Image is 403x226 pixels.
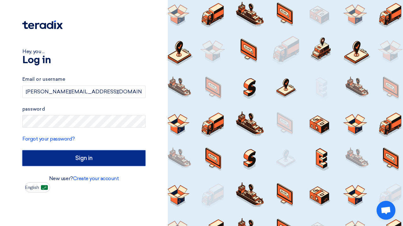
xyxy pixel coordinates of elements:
[49,175,73,181] font: New user?
[377,201,395,220] div: Open chat
[22,85,145,98] input: Enter your business email or username
[22,136,75,142] a: Forgot your password?
[25,185,39,190] font: English
[22,55,51,65] font: Log in
[22,106,45,112] font: password
[22,20,63,29] img: Teradix logo
[73,175,119,181] a: Create your account
[41,185,48,190] img: ar-AR.png
[25,182,50,192] button: English
[22,76,65,82] font: Email or username
[22,48,44,54] font: Hey, you ...
[22,150,145,166] input: Sign in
